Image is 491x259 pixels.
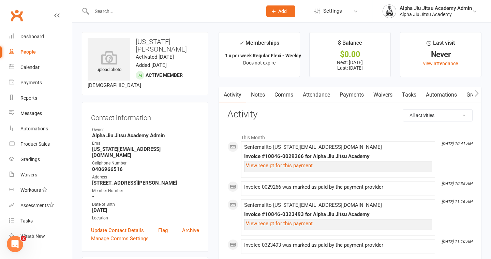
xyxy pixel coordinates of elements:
[9,106,72,121] a: Messages
[9,75,72,90] a: Payments
[244,184,432,190] div: Invoice 0029266 was marked as paid by the payment provider
[427,39,455,51] div: Last visit
[400,5,472,11] div: Alpha Jiu Jitsu Academy Admin
[136,54,174,60] time: Activated [DATE]
[244,242,432,248] div: Invoice 0323493 was marked as paid by the payment provider
[9,60,72,75] a: Calendar
[338,39,362,51] div: $ Balance
[421,87,462,103] a: Automations
[136,62,167,68] time: Added [DATE]
[20,126,48,131] div: Automations
[20,157,40,162] div: Gradings
[158,226,168,234] a: Flag
[88,82,141,88] span: [DEMOGRAPHIC_DATA]
[225,53,301,58] strong: 1 x per week Regular Flexi - Weekly
[316,51,384,58] div: $0.00
[20,187,41,193] div: Workouts
[9,167,72,183] a: Waivers
[246,220,313,227] a: View receipt for this payment
[92,180,199,186] strong: [STREET_ADDRESS][PERSON_NAME]
[266,5,295,17] button: Add
[335,87,369,103] a: Payments
[92,166,199,172] strong: 0406966516
[88,51,130,73] div: upload photo
[88,38,203,53] h3: [US_STATE][PERSON_NAME]
[92,201,199,208] div: Date of Birth
[278,9,287,14] span: Add
[423,61,458,66] a: view attendance
[21,236,26,241] span: 2
[227,109,473,120] h3: Activity
[91,234,149,243] a: Manage Comms Settings
[92,146,199,158] strong: [US_STATE][EMAIL_ADDRESS][DOMAIN_NAME]
[20,34,44,39] div: Dashboard
[246,162,313,169] a: View receipt for this payment
[20,172,37,177] div: Waivers
[323,3,342,19] span: Settings
[92,132,199,139] strong: Alpha Jiu Jitsu Academy Admin
[406,51,475,58] div: Never
[146,72,183,78] span: Active member
[9,213,72,229] a: Tasks
[244,154,432,159] div: Invoice #10846-0029266 for Alpha Jiu Jitsu Academy
[91,111,199,121] h3: Contact information
[244,212,432,217] div: Invoice #10846-0323493 for Alpha Jiu Jitsu Academy
[239,39,279,51] div: Memberships
[442,141,472,146] i: [DATE] 10:41 AM
[442,181,472,186] i: [DATE] 10:35 AM
[9,136,72,152] a: Product Sales
[383,4,396,18] img: thumb_image1751406779.png
[9,29,72,44] a: Dashboard
[20,218,33,224] div: Tasks
[9,183,72,198] a: Workouts
[244,202,382,208] span: Sent email to [US_STATE][EMAIL_ADDRESS][DOMAIN_NAME]
[9,121,72,136] a: Automations
[270,87,298,103] a: Comms
[8,7,25,24] a: Clubworx
[92,193,199,200] strong: -
[92,160,199,167] div: Cellphone Number
[20,49,36,55] div: People
[92,215,199,221] div: Location
[298,87,335,103] a: Attendance
[20,80,42,85] div: Payments
[90,6,257,16] input: Search...
[7,236,23,252] iframe: Intercom live chat
[9,152,72,167] a: Gradings
[243,60,276,66] span: Does not expire
[182,226,199,234] a: Archive
[20,95,37,101] div: Reports
[20,111,42,116] div: Messages
[369,87,397,103] a: Waivers
[246,87,270,103] a: Notes
[20,141,50,147] div: Product Sales
[219,87,246,103] a: Activity
[244,144,382,150] span: Sent email to [US_STATE][EMAIL_ADDRESS][DOMAIN_NAME]
[227,130,473,141] li: This Month
[397,87,421,103] a: Tasks
[442,199,472,204] i: [DATE] 11:16 AM
[9,90,72,106] a: Reports
[92,188,199,194] div: Member Number
[91,226,144,234] a: Update Contact Details
[20,64,40,70] div: Calendar
[20,233,45,239] div: What's New
[400,11,472,17] div: Alpha Jiu Jitsu Academy
[92,174,199,181] div: Address
[92,207,199,213] strong: [DATE]
[9,44,72,60] a: People
[9,229,72,244] a: What's New
[442,239,472,244] i: [DATE] 11:10 AM
[9,198,72,213] a: Assessments
[92,127,199,133] div: Owner
[92,140,199,147] div: Email
[316,60,384,71] p: Next: [DATE] Last: [DATE]
[239,40,244,46] i: ✓
[20,203,54,208] div: Assessments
